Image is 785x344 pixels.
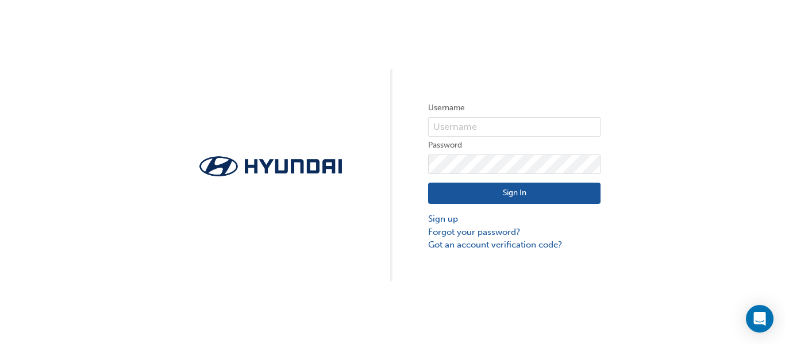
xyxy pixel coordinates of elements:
label: Password [428,138,601,152]
div: Open Intercom Messenger [746,305,774,333]
label: Username [428,101,601,115]
img: Trak [184,153,357,180]
input: Username [428,117,601,137]
a: Sign up [428,212,601,226]
a: Forgot your password? [428,226,601,239]
a: Got an account verification code? [428,238,601,252]
button: Sign In [428,183,601,204]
